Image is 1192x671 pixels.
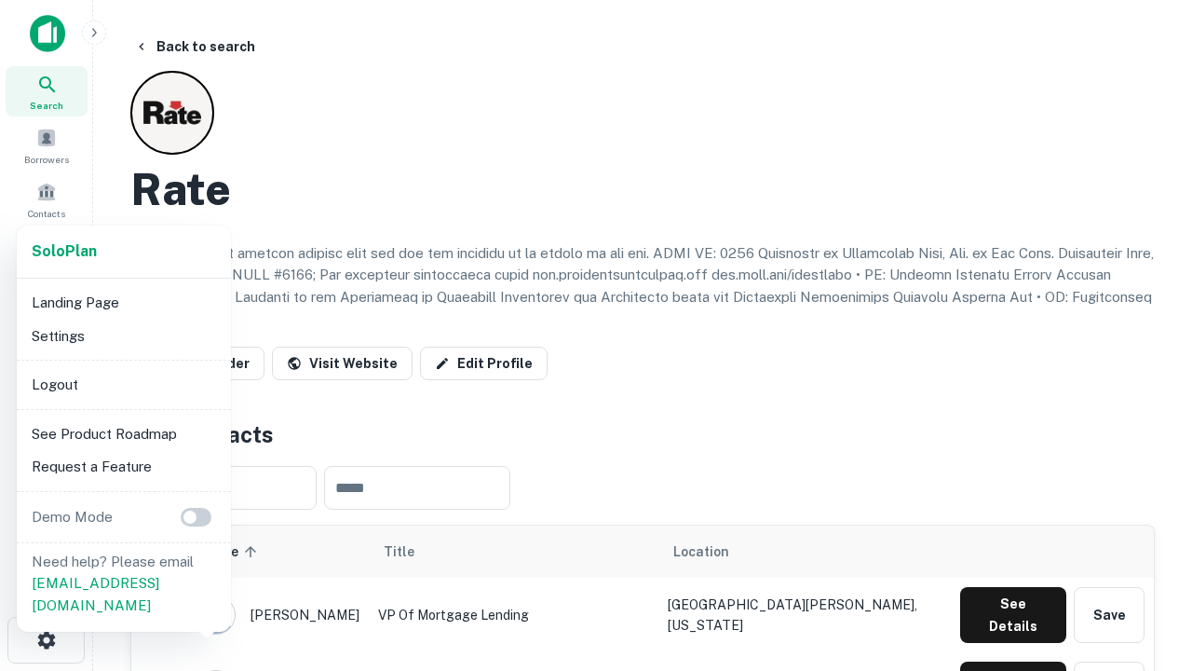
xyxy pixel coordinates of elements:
li: Settings [24,320,223,353]
li: Request a Feature [24,450,223,484]
p: Need help? Please email [32,551,216,617]
iframe: Chat Widget [1099,522,1192,611]
strong: Solo Plan [32,242,97,260]
li: See Product Roadmap [24,418,223,451]
a: [EMAIL_ADDRESS][DOMAIN_NAME] [32,575,159,613]
p: Demo Mode [24,506,120,528]
a: SoloPlan [32,240,97,263]
li: Logout [24,368,223,402]
li: Landing Page [24,286,223,320]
